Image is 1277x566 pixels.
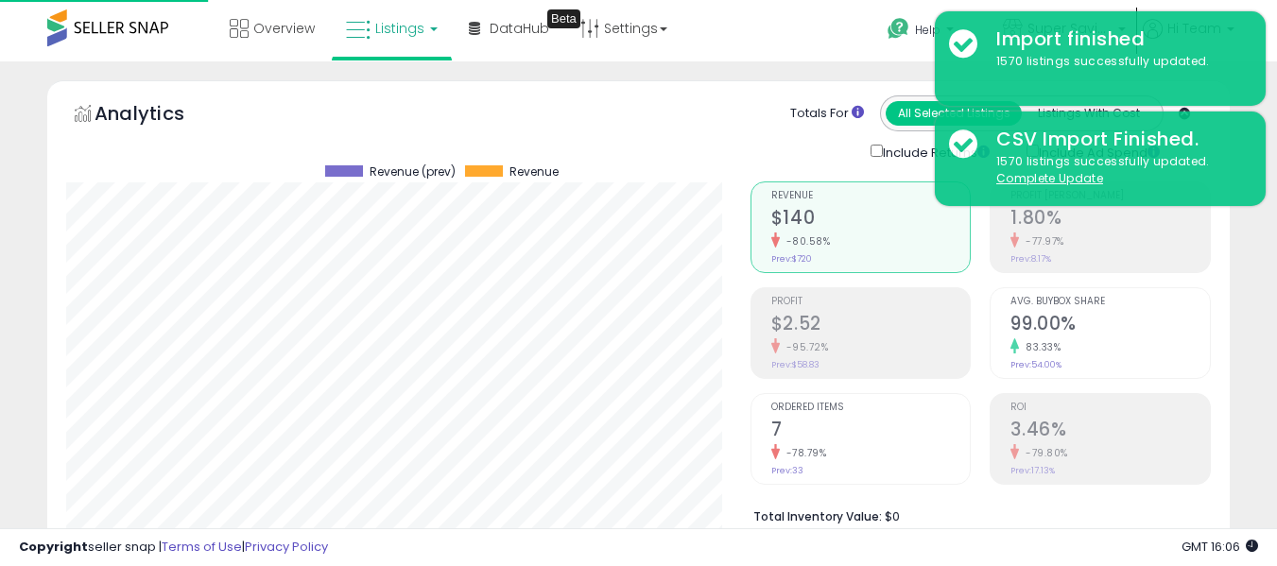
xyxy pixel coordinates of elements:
span: Revenue [509,165,559,179]
li: $0 [753,504,1197,526]
small: -79.80% [1019,446,1068,460]
small: -78.79% [780,446,827,460]
small: Prev: 54.00% [1010,359,1061,370]
a: Privacy Policy [245,538,328,556]
small: Prev: 33 [771,465,803,476]
div: Import finished [982,26,1251,53]
small: Prev: 8.17% [1010,253,1051,265]
span: Profit [771,297,971,307]
div: Tooltip anchor [547,9,580,28]
div: Totals For [790,105,864,123]
small: Prev: $58.83 [771,359,820,370]
h2: 99.00% [1010,313,1210,338]
a: Help [872,3,986,61]
span: Avg. Buybox Share [1010,297,1210,307]
b: Total Inventory Value: [753,508,882,524]
div: CSV Import Finished. [982,126,1251,153]
h2: $140 [771,207,971,232]
span: DataHub [490,19,549,38]
div: seller snap | | [19,539,328,557]
small: -95.72% [780,340,829,354]
div: 1570 listings successfully updated. [982,153,1251,188]
small: -77.97% [1019,234,1064,249]
small: Prev: 17.13% [1010,465,1055,476]
span: 2025-08-11 16:06 GMT [1182,538,1258,556]
span: Ordered Items [771,403,971,413]
span: Revenue (prev) [370,165,456,179]
a: Terms of Use [162,538,242,556]
span: ROI [1010,403,1210,413]
span: Listings [375,19,424,38]
span: Help [915,22,940,38]
button: All Selected Listings [886,101,1022,126]
i: Get Help [887,17,910,41]
span: Overview [253,19,315,38]
div: Include Returns [856,141,1012,163]
small: 83.33% [1019,340,1061,354]
h2: 3.46% [1010,419,1210,444]
small: Prev: $720 [771,253,812,265]
u: Complete Update [996,170,1103,186]
div: 1570 listings successfully updated. [982,53,1251,71]
span: Revenue [771,191,971,201]
h2: 7 [771,419,971,444]
h5: Analytics [95,100,221,131]
strong: Copyright [19,538,88,556]
h2: 1.80% [1010,207,1210,232]
small: -80.58% [780,234,831,249]
h2: $2.52 [771,313,971,338]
